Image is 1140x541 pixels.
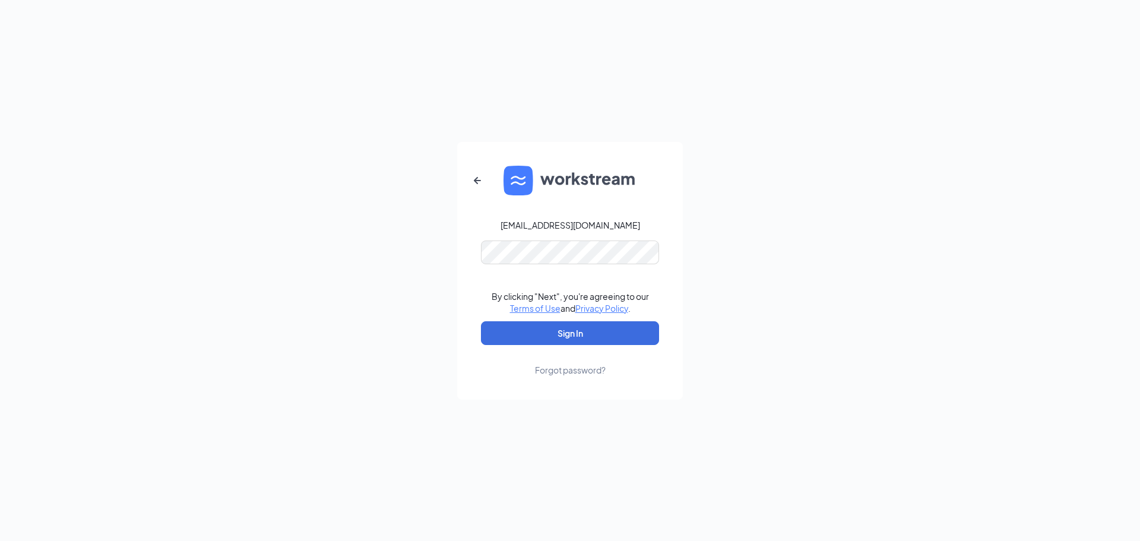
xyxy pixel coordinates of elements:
[481,321,659,345] button: Sign In
[510,303,560,314] a: Terms of Use
[463,166,492,195] button: ArrowLeftNew
[492,290,649,314] div: By clicking "Next", you're agreeing to our and .
[535,364,606,376] div: Forgot password?
[501,219,640,231] div: [EMAIL_ADDRESS][DOMAIN_NAME]
[535,345,606,376] a: Forgot password?
[575,303,628,314] a: Privacy Policy
[470,173,484,188] svg: ArrowLeftNew
[503,166,636,195] img: WS logo and Workstream text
